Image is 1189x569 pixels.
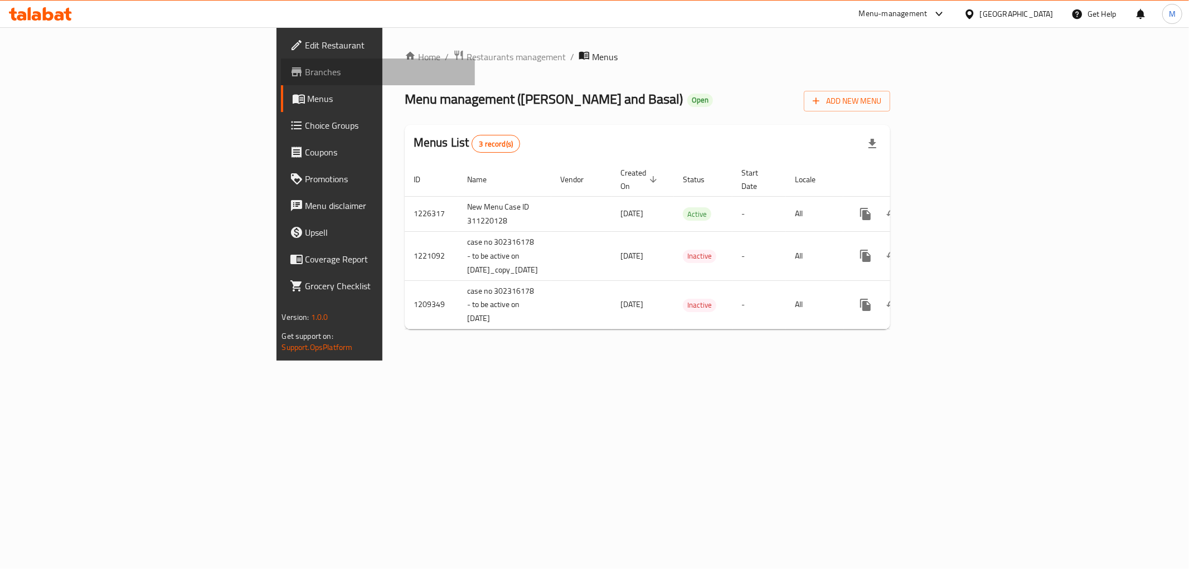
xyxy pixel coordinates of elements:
[405,86,683,111] span: Menu management ( [PERSON_NAME] and Basal )
[305,119,466,132] span: Choice Groups
[282,329,333,343] span: Get support on:
[305,172,466,186] span: Promotions
[458,231,551,280] td: case no 302316178 - to be active on [DATE]_copy_[DATE]
[620,166,661,193] span: Created On
[795,173,830,186] span: Locale
[687,94,713,107] div: Open
[282,340,353,354] a: Support.OpsPlatform
[804,91,890,111] button: Add New Menu
[683,208,711,221] span: Active
[1169,8,1176,20] span: M
[414,173,435,186] span: ID
[560,173,598,186] span: Vendor
[467,173,501,186] span: Name
[859,130,886,157] div: Export file
[305,279,466,293] span: Grocery Checklist
[281,32,475,59] a: Edit Restaurant
[281,139,475,166] a: Coupons
[282,310,309,324] span: Version:
[472,135,520,153] div: Total records count
[741,166,773,193] span: Start Date
[592,50,618,64] span: Menus
[732,280,786,329] td: -
[843,163,968,197] th: Actions
[620,297,643,312] span: [DATE]
[453,50,566,64] a: Restaurants management
[683,173,719,186] span: Status
[405,163,968,330] table: enhanced table
[458,196,551,231] td: New Menu Case ID 311220128
[281,219,475,246] a: Upsell
[786,280,843,329] td: All
[879,201,906,227] button: Change Status
[458,280,551,329] td: case no 302316178 - to be active on [DATE]
[305,199,466,212] span: Menu disclaimer
[980,8,1054,20] div: [GEOGRAPHIC_DATA]
[732,231,786,280] td: -
[732,196,786,231] td: -
[687,95,713,105] span: Open
[281,59,475,85] a: Branches
[683,299,716,312] span: Inactive
[305,252,466,266] span: Coverage Report
[683,207,711,221] div: Active
[305,226,466,239] span: Upsell
[281,166,475,192] a: Promotions
[305,38,466,52] span: Edit Restaurant
[852,242,879,269] button: more
[852,291,879,318] button: more
[472,139,520,149] span: 3 record(s)
[620,206,643,221] span: [DATE]
[620,249,643,263] span: [DATE]
[879,242,906,269] button: Change Status
[308,92,466,105] span: Menus
[281,85,475,112] a: Menus
[786,196,843,231] td: All
[281,273,475,299] a: Grocery Checklist
[852,201,879,227] button: more
[813,94,881,108] span: Add New Menu
[570,50,574,64] li: /
[311,310,328,324] span: 1.0.0
[683,250,716,262] span: Inactive
[305,145,466,159] span: Coupons
[281,112,475,139] a: Choice Groups
[281,246,475,273] a: Coverage Report
[786,231,843,280] td: All
[405,50,891,64] nav: breadcrumb
[859,7,928,21] div: Menu-management
[305,65,466,79] span: Branches
[467,50,566,64] span: Restaurants management
[879,291,906,318] button: Change Status
[414,134,520,153] h2: Menus List
[281,192,475,219] a: Menu disclaimer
